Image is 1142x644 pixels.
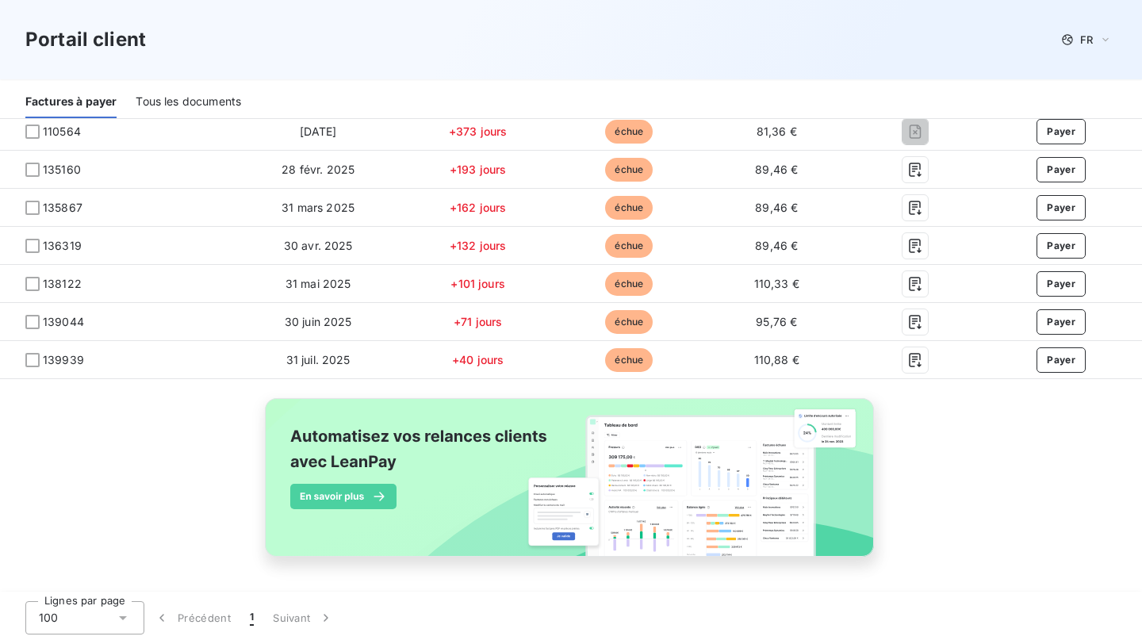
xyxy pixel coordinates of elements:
span: +132 jours [450,239,507,252]
span: 28 févr. 2025 [282,163,354,176]
span: 139044 [43,314,84,330]
span: échue [605,158,653,182]
span: 138122 [43,276,82,292]
span: FR [1080,33,1093,46]
span: 135160 [43,162,81,178]
button: 1 [240,601,263,634]
img: banner [251,389,891,584]
span: 31 mai 2025 [285,277,351,290]
button: Suivant [263,601,343,634]
span: 89,46 € [755,239,798,252]
span: échue [605,120,653,144]
span: +162 jours [450,201,507,214]
span: 110564 [43,124,81,140]
span: 30 juin 2025 [285,315,352,328]
span: échue [605,272,653,296]
span: 100 [39,610,58,626]
button: Payer [1037,347,1086,373]
span: 110,88 € [754,353,799,366]
span: échue [605,310,653,334]
span: +373 jours [449,125,508,138]
span: 30 avr. 2025 [284,239,353,252]
button: Payer [1037,309,1086,335]
button: Payer [1037,271,1086,297]
span: 1 [250,610,254,626]
button: Payer [1037,195,1086,220]
span: [DATE] [300,125,337,138]
span: 31 mars 2025 [282,201,354,214]
span: 135867 [43,200,82,216]
span: 31 juil. 2025 [286,353,351,366]
span: 81,36 € [757,125,797,138]
span: +40 jours [452,353,504,366]
span: +193 jours [450,163,507,176]
button: Payer [1037,233,1086,259]
span: 139939 [43,352,84,368]
span: +101 jours [450,277,505,290]
button: Payer [1037,157,1086,182]
h3: Portail client [25,25,146,54]
div: Factures à payer [25,86,117,119]
button: Précédent [144,601,240,634]
span: 110,33 € [754,277,799,290]
span: 136319 [43,238,82,254]
span: 95,76 € [756,315,797,328]
span: échue [605,196,653,220]
span: échue [605,234,653,258]
span: 89,46 € [755,163,798,176]
div: Tous les documents [136,86,241,119]
button: Payer [1037,119,1086,144]
span: échue [605,348,653,372]
span: +71 jours [454,315,502,328]
span: 89,46 € [755,201,798,214]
